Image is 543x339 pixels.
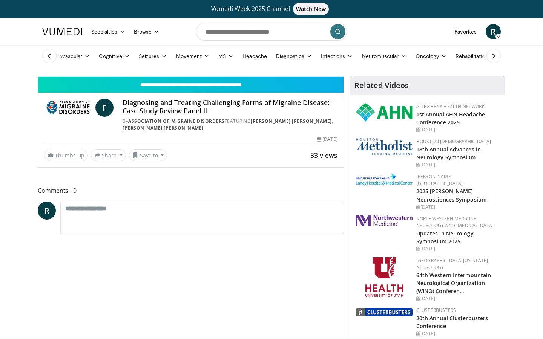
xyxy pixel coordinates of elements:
a: Houston [DEMOGRAPHIC_DATA] [416,138,491,145]
div: [DATE] [416,204,499,211]
img: e7977282-282c-4444-820d-7cc2733560fd.jpg.150x105_q85_autocrop_double_scale_upscale_version-0.2.jpg [356,173,413,186]
a: Headache [238,49,271,64]
h4: Related Videos [354,81,409,90]
a: Favorites [450,24,481,39]
a: Seizures [134,49,172,64]
a: [PERSON_NAME] [123,125,163,131]
button: Share [91,149,126,161]
img: f6362829-b0a3-407d-a044-59546adfd345.png.150x105_q85_autocrop_double_scale_upscale_version-0.2.png [365,257,403,297]
div: [DATE] [416,246,499,252]
input: Search topics, interventions [196,23,347,41]
div: [DATE] [416,295,499,302]
button: Save to [129,149,167,161]
a: Thumbs Up [44,150,88,161]
a: R [38,202,56,220]
span: Watch Now [293,3,329,15]
a: R [486,24,501,39]
a: 64th Western Intermountain Neurological Organization (WINO) Conferen… [416,272,491,295]
span: Vumedi Week 2025 Channel [211,5,332,13]
h4: Diagnosing and Treating Challenging Forms of Migraine Disease: Case Study Review Panel II [123,99,337,115]
span: 33 views [310,151,337,160]
a: MS [214,49,238,64]
a: Association of Migraine Disorders [128,118,225,124]
a: F [95,99,114,117]
a: Northwestern Medicine Neurology and [MEDICAL_DATA] [416,215,494,229]
div: [DATE] [317,136,337,143]
a: Rehabilitation [451,49,492,64]
a: Diagnostics [271,49,316,64]
a: [PERSON_NAME] [292,118,332,124]
span: Comments 0 [38,186,344,195]
a: Updates in Neurology Symposium 2025 [416,230,474,245]
img: 628ffacf-ddeb-4409-8647-b4d1102df243.png.150x105_q85_autocrop_double_scale_upscale_version-0.2.png [356,103,413,122]
img: VuMedi Logo [42,28,82,35]
a: Allegheny Health Network [416,103,485,110]
a: 18th Annual Advances in Neurology Symposium [416,146,481,161]
a: Clusterbusters [416,307,456,313]
a: Specialties [87,24,129,39]
a: [PERSON_NAME] [164,125,204,131]
img: 5e4488cc-e109-4a4e-9fd9-73bb9237ee91.png.150x105_q85_autocrop_double_scale_upscale_version-0.2.png [356,138,413,155]
a: Movement [172,49,214,64]
a: Cognitive [94,49,134,64]
img: Association of Migraine Disorders [44,99,92,117]
a: Vumedi Week 2025 ChannelWatch Now [43,3,500,15]
div: By FEATURING , , , [123,118,337,131]
img: 2a462fb6-9365-492a-ac79-3166a6f924d8.png.150x105_q85_autocrop_double_scale_upscale_version-0.2.jpg [356,215,413,226]
a: Oncology [411,49,451,64]
a: 2025 [PERSON_NAME] Neurosciences Symposium [416,188,486,203]
div: [DATE] [416,330,499,337]
a: [PERSON_NAME] [251,118,291,124]
a: 20th Annual Clusterbusters Conference [416,315,488,330]
a: 1st Annual AHN Headache Conference 2025 [416,111,485,126]
img: d3be30b6-fe2b-4f13-a5b4-eba975d75fdd.png.150x105_q85_autocrop_double_scale_upscale_version-0.2.png [356,308,413,316]
a: [GEOGRAPHIC_DATA][US_STATE] Neurology [416,257,488,270]
a: Infections [316,49,357,64]
a: Neuromuscular [357,49,411,64]
a: [PERSON_NAME][GEOGRAPHIC_DATA] [416,173,463,186]
div: [DATE] [416,162,499,168]
a: Cerebrovascular [38,49,94,64]
div: [DATE] [416,127,499,133]
a: Browse [129,24,164,39]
